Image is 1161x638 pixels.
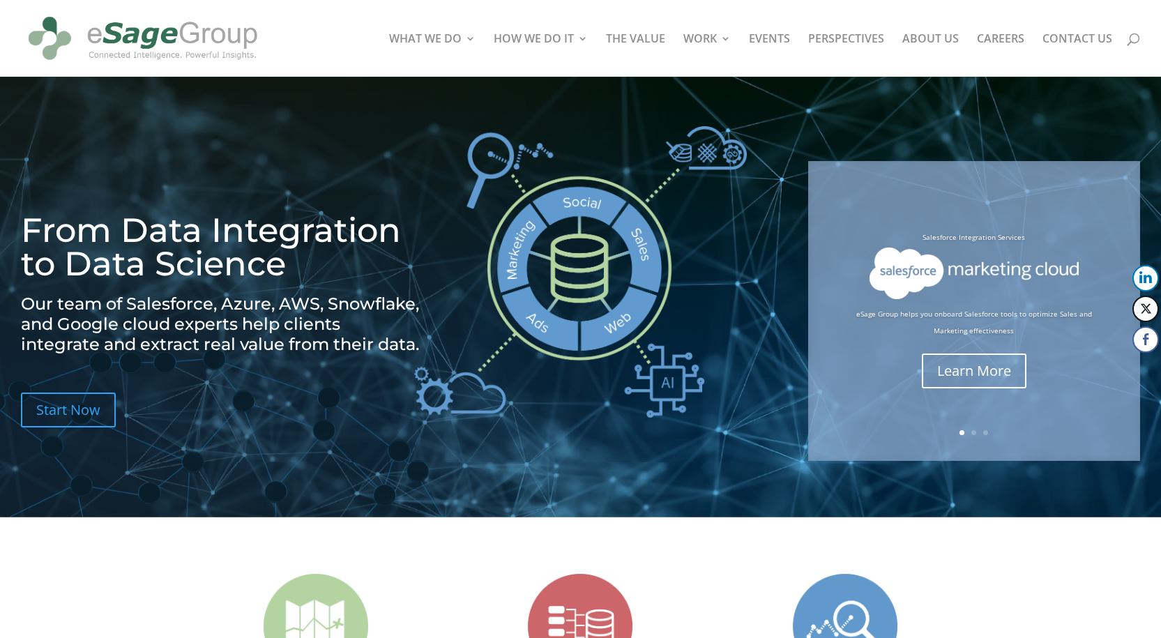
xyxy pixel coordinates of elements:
img: eSage Group [24,6,262,71]
a: 2 [971,430,976,435]
button: LinkedIn Share [1132,265,1159,291]
a: WHAT WE DO [389,33,476,77]
a: CONTACT US [1042,33,1112,77]
a: Learn More [922,354,1026,388]
a: WORK [683,33,731,77]
a: HOW WE DO IT [494,33,588,77]
a: PERSPECTIVES [808,33,884,77]
button: Facebook Share [1132,326,1159,353]
a: CAREERS [977,33,1024,77]
a: 3 [983,430,988,435]
a: EVENTS [749,33,790,77]
a: 1 [959,430,964,435]
a: Start Now [21,393,116,427]
a: THE VALUE [606,33,665,77]
button: Twitter Share [1132,296,1159,322]
p: eSage Group helps you onboard Salesforce tools to optimize Sales and Marketing effectiveness [851,306,1097,340]
h1: From Data Integration to Data Science [21,213,419,287]
a: ABOUT US [902,33,959,77]
a: Salesforce Integration Services [923,232,1025,242]
h2: Our team of Salesforce, Azure, AWS, Snowflake, and Google cloud experts help clients integrate an... [21,294,419,361]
